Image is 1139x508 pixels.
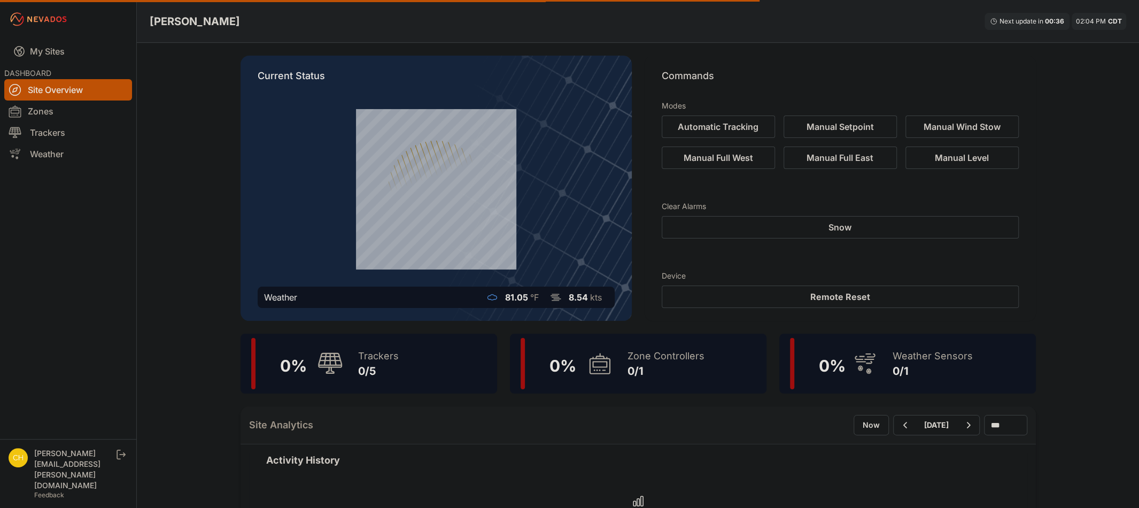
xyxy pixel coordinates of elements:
span: kts [590,292,602,303]
button: Manual Setpoint [784,116,897,138]
span: 81.05 [505,292,528,303]
h2: Activity History [266,453,1010,468]
button: Manual Full East [784,147,897,169]
a: My Sites [4,39,132,64]
div: Weather [264,291,297,304]
button: Remote Reset [662,286,1019,308]
div: Zone Controllers [627,349,704,364]
span: 02:04 PM [1076,17,1106,25]
button: Automatic Tracking [662,116,775,138]
a: 0%Zone Controllers0/1 [510,334,766,394]
a: Trackers [4,122,132,143]
a: 0%Trackers0/5 [241,334,497,394]
h3: Device [662,271,1019,281]
div: 0/5 [358,364,399,379]
h3: Modes [662,101,686,111]
a: Weather [4,143,132,165]
button: Manual Level [905,147,1019,169]
span: Next update in [999,17,1043,25]
div: 0/1 [893,364,973,379]
h2: Site Analytics [249,418,313,433]
span: 0 % [549,356,576,375]
p: Commands [662,68,1019,92]
span: 0 % [819,356,846,375]
div: Trackers [358,349,399,364]
h3: Clear Alarms [662,201,1019,212]
button: Snow [662,216,1019,238]
span: °F [530,292,539,303]
button: Now [854,415,889,435]
img: chris.young@nevados.solar [9,448,28,467]
nav: Breadcrumb [150,7,240,35]
a: Zones [4,101,132,122]
div: 0/1 [627,364,704,379]
button: Manual Wind Stow [905,116,1019,138]
h3: [PERSON_NAME] [150,14,240,29]
p: Current Status [258,68,615,92]
span: 0 % [280,356,307,375]
a: Feedback [34,491,64,499]
img: Nevados [9,11,68,28]
a: Site Overview [4,79,132,101]
div: [PERSON_NAME][EMAIL_ADDRESS][PERSON_NAME][DOMAIN_NAME] [34,448,114,491]
button: Manual Full West [662,147,775,169]
span: DASHBOARD [4,68,51,78]
div: 00 : 36 [1045,17,1064,26]
div: Weather Sensors [893,349,973,364]
a: 0%Weather Sensors0/1 [779,334,1036,394]
span: CDT [1108,17,1122,25]
button: [DATE] [916,415,957,435]
span: 8.54 [569,292,588,303]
